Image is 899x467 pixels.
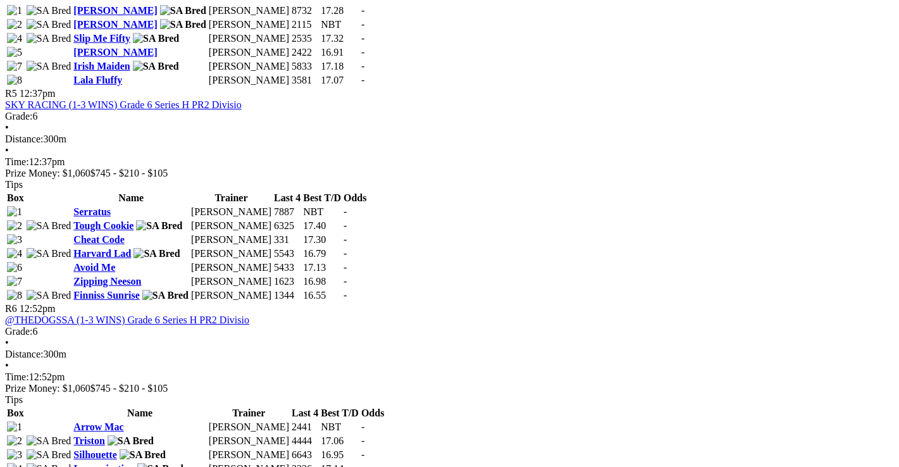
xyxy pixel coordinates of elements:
img: 5 [7,47,22,58]
td: 17.06 [320,435,359,447]
td: 331 [273,233,301,246]
span: 12:37pm [20,88,56,99]
a: [PERSON_NAME] [73,5,157,16]
td: [PERSON_NAME] [208,60,290,73]
span: - [361,33,364,44]
td: 6643 [291,449,319,461]
div: 300m [5,349,894,360]
td: [PERSON_NAME] [208,421,290,433]
td: [PERSON_NAME] [208,435,290,447]
th: Name [73,407,207,420]
td: 5433 [273,261,301,274]
img: 7 [7,276,22,287]
td: 6325 [273,220,301,232]
span: Box [7,408,24,418]
td: [PERSON_NAME] [190,275,272,288]
img: SA Bred [27,33,71,44]
span: - [361,421,364,432]
td: 8732 [291,4,319,17]
img: 1 [7,5,22,16]
td: 5833 [291,60,319,73]
a: Triston [73,435,104,446]
span: - [361,47,364,58]
a: Arrow Mac [73,421,123,432]
span: Grade: [5,111,33,121]
img: 3 [7,449,22,461]
td: 16.55 [302,289,342,302]
span: Distance: [5,349,43,359]
img: SA Bred [27,435,71,447]
img: 8 [7,290,22,301]
span: - [361,435,364,446]
img: SA Bred [27,220,71,232]
td: 7887 [273,206,301,218]
img: SA Bred [108,435,154,447]
td: 16.95 [320,449,359,461]
td: 16.79 [302,247,342,260]
span: - [344,276,347,287]
td: [PERSON_NAME] [190,247,272,260]
span: Tips [5,179,23,190]
td: 2422 [291,46,319,59]
img: 1 [7,206,22,218]
span: - [344,290,347,301]
img: SA Bred [133,248,180,259]
td: [PERSON_NAME] [208,74,290,87]
a: Finniss Sunrise [73,290,139,301]
span: R6 [5,303,17,314]
td: 17.32 [320,32,359,45]
td: 3581 [291,74,319,87]
span: Time: [5,156,29,167]
a: Tough Cookie [73,220,133,231]
td: 1623 [273,275,301,288]
span: Distance: [5,134,43,144]
th: Best T/D [302,192,342,204]
td: 16.91 [320,46,359,59]
td: 4444 [291,435,319,447]
td: [PERSON_NAME] [208,18,290,31]
td: [PERSON_NAME] [190,206,272,218]
td: 16.98 [302,275,342,288]
td: 17.13 [302,261,342,274]
img: SA Bred [27,19,71,30]
a: @THEDOGSSA (1-3 WINS) Grade 6 Series H PR2 Divisio [5,314,249,325]
a: Cheat Code [73,234,124,245]
img: SA Bred [27,449,71,461]
th: Odds [343,192,367,204]
img: 8 [7,75,22,86]
a: Irish Maiden [73,61,130,72]
span: Box [7,192,24,203]
img: SA Bred [27,290,71,301]
td: 2115 [291,18,319,31]
td: NBT [320,421,359,433]
img: 2 [7,220,22,232]
a: [PERSON_NAME] [73,19,157,30]
img: SA Bred [136,220,182,232]
img: 6 [7,262,22,273]
td: 17.07 [320,74,359,87]
span: Time: [5,371,29,382]
span: • [5,337,9,348]
div: 6 [5,326,894,337]
td: 17.40 [302,220,342,232]
span: $745 - $210 - $105 [90,383,168,394]
span: R5 [5,88,17,99]
span: Grade: [5,326,33,337]
img: 4 [7,248,22,259]
span: • [5,122,9,133]
img: 1 [7,421,22,433]
span: - [361,75,364,85]
div: 12:52pm [5,371,894,383]
span: • [5,360,9,371]
img: 7 [7,61,22,72]
th: Trainer [208,407,290,420]
td: [PERSON_NAME] [190,289,272,302]
img: SA Bred [142,290,189,301]
th: Name [73,192,189,204]
img: SA Bred [120,449,166,461]
img: SA Bred [27,5,71,16]
span: - [361,449,364,460]
span: • [5,145,9,156]
div: 6 [5,111,894,122]
td: [PERSON_NAME] [208,4,290,17]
